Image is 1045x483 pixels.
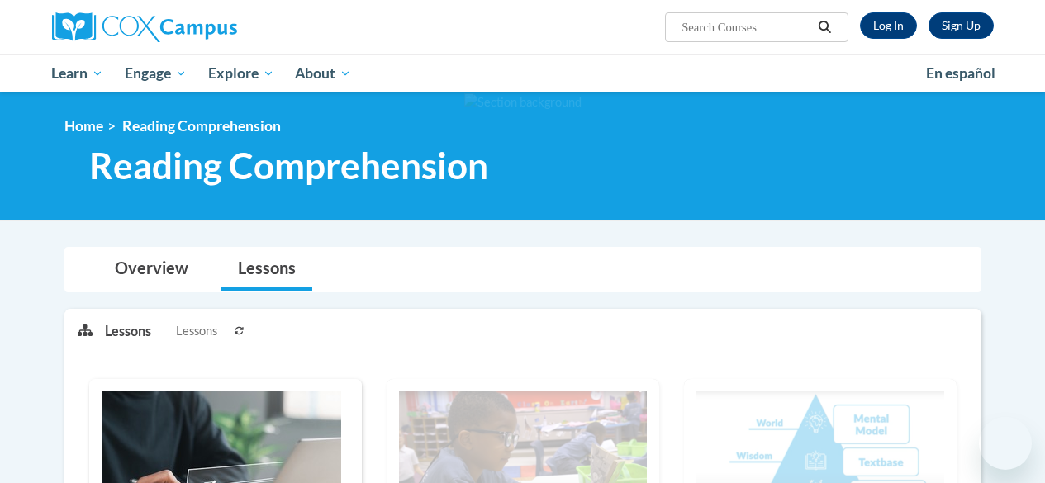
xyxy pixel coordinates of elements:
[98,248,205,291] a: Overview
[221,248,312,291] a: Lessons
[680,17,812,37] input: Search Courses
[979,417,1032,470] iframe: Button to launch messaging window
[915,56,1006,91] a: En español
[52,12,237,42] img: Cox Campus
[197,54,285,92] a: Explore
[860,12,917,39] a: Log In
[284,54,362,92] a: About
[114,54,197,92] a: Engage
[125,64,187,83] span: Engage
[105,322,151,340] p: Lessons
[464,93,582,111] img: Section background
[52,12,349,42] a: Cox Campus
[89,144,488,187] span: Reading Comprehension
[176,322,217,340] span: Lessons
[929,12,994,39] a: Register
[64,117,103,135] a: Home
[295,64,351,83] span: About
[122,117,281,135] span: Reading Comprehension
[208,64,274,83] span: Explore
[41,54,115,92] a: Learn
[812,17,837,37] button: Search
[40,54,1006,92] div: Main menu
[51,64,103,83] span: Learn
[926,64,995,82] span: En español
